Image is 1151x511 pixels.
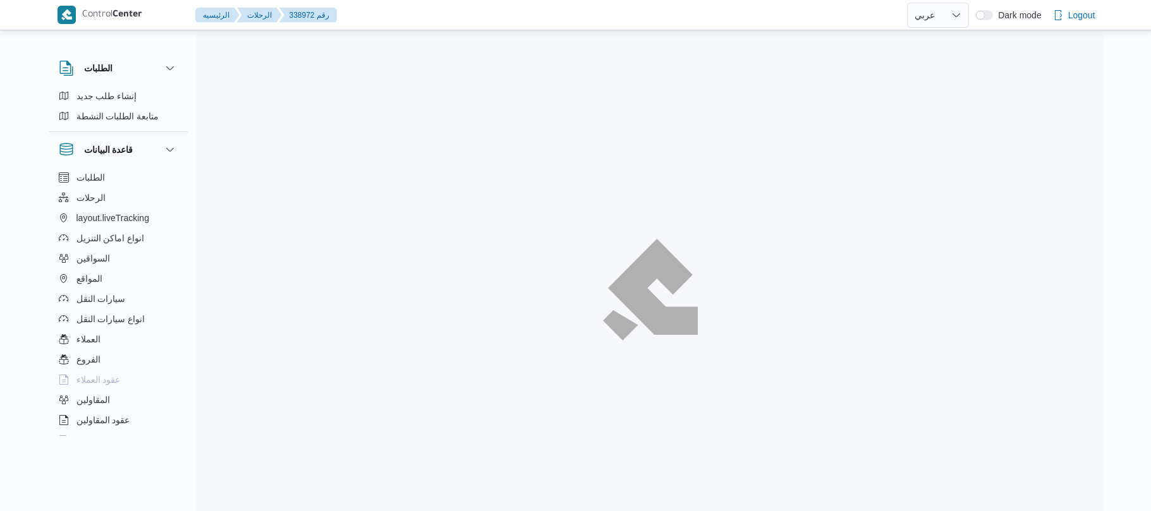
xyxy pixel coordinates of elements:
span: متابعة الطلبات النشطة [76,109,159,124]
span: الرحلات [76,190,106,205]
span: عقود العملاء [76,372,121,387]
button: Logout [1048,3,1100,28]
button: الطلبات [54,167,183,188]
span: Logout [1068,8,1095,23]
button: انواع سيارات النقل [54,309,183,329]
span: السواقين [76,251,110,266]
button: الرحلات [237,8,282,23]
button: متابعة الطلبات النشطة [54,106,183,126]
button: المواقع [54,268,183,289]
span: اجهزة التليفون [76,433,129,448]
span: الفروع [76,352,100,367]
span: انواع سيارات النقل [76,311,145,327]
button: الرحلات [54,188,183,208]
button: العملاء [54,329,183,349]
span: إنشاء طلب جديد [76,88,137,104]
span: layout.liveTracking [76,210,149,225]
button: الفروع [54,349,183,370]
span: سيارات النقل [76,291,126,306]
h3: الطلبات [84,61,113,76]
button: سيارات النقل [54,289,183,309]
button: المقاولين [54,390,183,410]
img: X8yXhbKr1z7QwAAAABJRU5ErkJggg== [58,6,76,24]
button: عقود العملاء [54,370,183,390]
span: الطلبات [76,170,105,185]
div: الطلبات [49,86,188,131]
button: 338972 رقم [279,8,337,23]
button: قاعدة البيانات [59,142,178,157]
button: layout.liveTracking [54,208,183,228]
button: عقود المقاولين [54,410,183,430]
button: الطلبات [59,61,178,76]
span: المقاولين [76,392,110,407]
span: انواع اماكن التنزيل [76,231,145,246]
h3: قاعدة البيانات [84,142,133,157]
span: المواقع [76,271,102,286]
button: إنشاء طلب جديد [54,86,183,106]
button: السواقين [54,248,183,268]
b: Center [113,10,142,20]
div: قاعدة البيانات [49,167,188,441]
button: انواع اماكن التنزيل [54,228,183,248]
span: Dark mode [993,10,1041,20]
span: العملاء [76,332,100,347]
img: ILLA Logo [610,246,691,332]
button: الرئيسيه [195,8,240,23]
span: عقود المقاولين [76,412,130,428]
button: اجهزة التليفون [54,430,183,450]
